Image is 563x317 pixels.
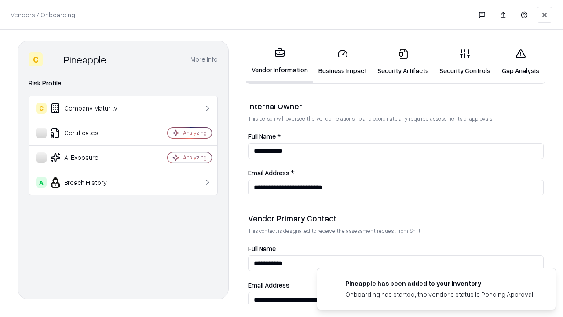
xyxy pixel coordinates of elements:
div: Internal Owner [248,101,544,111]
div: Pineapple has been added to your inventory [345,279,534,288]
a: Vendor Information [246,41,313,83]
div: Breach History [36,177,141,188]
label: Email Address [248,282,544,288]
div: A [36,177,47,188]
div: Pineapple [64,52,106,66]
div: Certificates [36,128,141,138]
div: Analyzing [183,154,207,161]
label: Full Name * [248,133,544,140]
div: Vendor Primary Contact [248,213,544,224]
img: pineappleenergy.com [328,279,338,289]
button: More info [190,52,218,67]
div: Analyzing [183,129,207,136]
div: Risk Profile [29,78,218,88]
a: Security Controls [434,41,496,82]
div: AI Exposure [36,152,141,163]
p: Vendors / Onboarding [11,10,75,19]
a: Security Artifacts [372,41,434,82]
p: This contact is designated to receive the assessment request from Shift [248,227,544,235]
div: Onboarding has started, the vendor's status is Pending Approval. [345,290,534,299]
div: C [36,103,47,114]
a: Gap Analysis [496,41,545,82]
img: Pineapple [46,52,60,66]
div: C [29,52,43,66]
label: Email Address * [248,170,544,176]
a: Business Impact [313,41,372,82]
div: Company Maturity [36,103,141,114]
label: Full Name [248,245,544,252]
p: This person will oversee the vendor relationship and coordinate any required assessments or appro... [248,115,544,122]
